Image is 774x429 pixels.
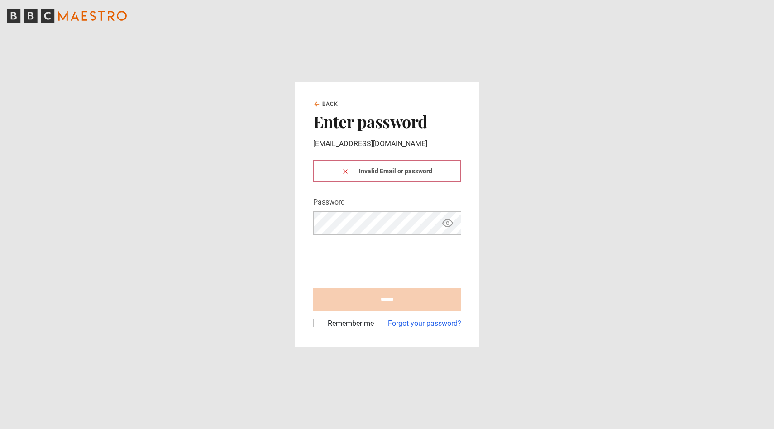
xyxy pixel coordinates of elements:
[440,215,455,231] button: Show password
[313,242,451,277] iframe: reCAPTCHA
[313,160,461,182] div: Invalid Email or password
[324,318,374,329] label: Remember me
[388,318,461,329] a: Forgot your password?
[313,100,339,108] a: Back
[7,9,127,23] svg: BBC Maestro
[313,197,345,208] label: Password
[322,100,339,108] span: Back
[313,112,461,131] h2: Enter password
[313,138,461,149] p: [EMAIL_ADDRESS][DOMAIN_NAME]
